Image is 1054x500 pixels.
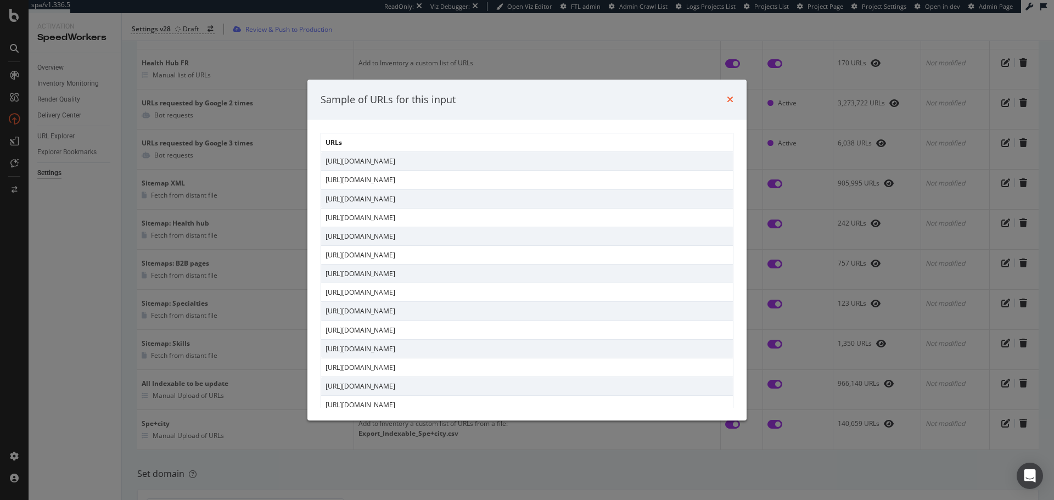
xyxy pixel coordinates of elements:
td: [URL][DOMAIN_NAME] [321,171,733,189]
td: [URL][DOMAIN_NAME] [321,396,733,414]
td: [URL][DOMAIN_NAME] [321,377,733,396]
td: [URL][DOMAIN_NAME] [321,227,733,246]
div: modal [307,80,747,421]
th: URLs [321,133,733,152]
div: Sample of URLs for this input [321,93,456,107]
div: times [727,93,733,107]
td: [URL][DOMAIN_NAME] [321,283,733,302]
div: Open Intercom Messenger [1017,463,1043,489]
td: [URL][DOMAIN_NAME] [321,246,733,265]
td: [URL][DOMAIN_NAME] [321,265,733,283]
td: [URL][DOMAIN_NAME] [321,208,733,227]
td: [URL][DOMAIN_NAME] [321,339,733,358]
td: [URL][DOMAIN_NAME] [321,321,733,339]
td: [URL][DOMAIN_NAME] [321,302,733,321]
td: [URL][DOMAIN_NAME] [321,358,733,377]
td: [URL][DOMAIN_NAME] [321,152,733,171]
td: [URL][DOMAIN_NAME] [321,189,733,208]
